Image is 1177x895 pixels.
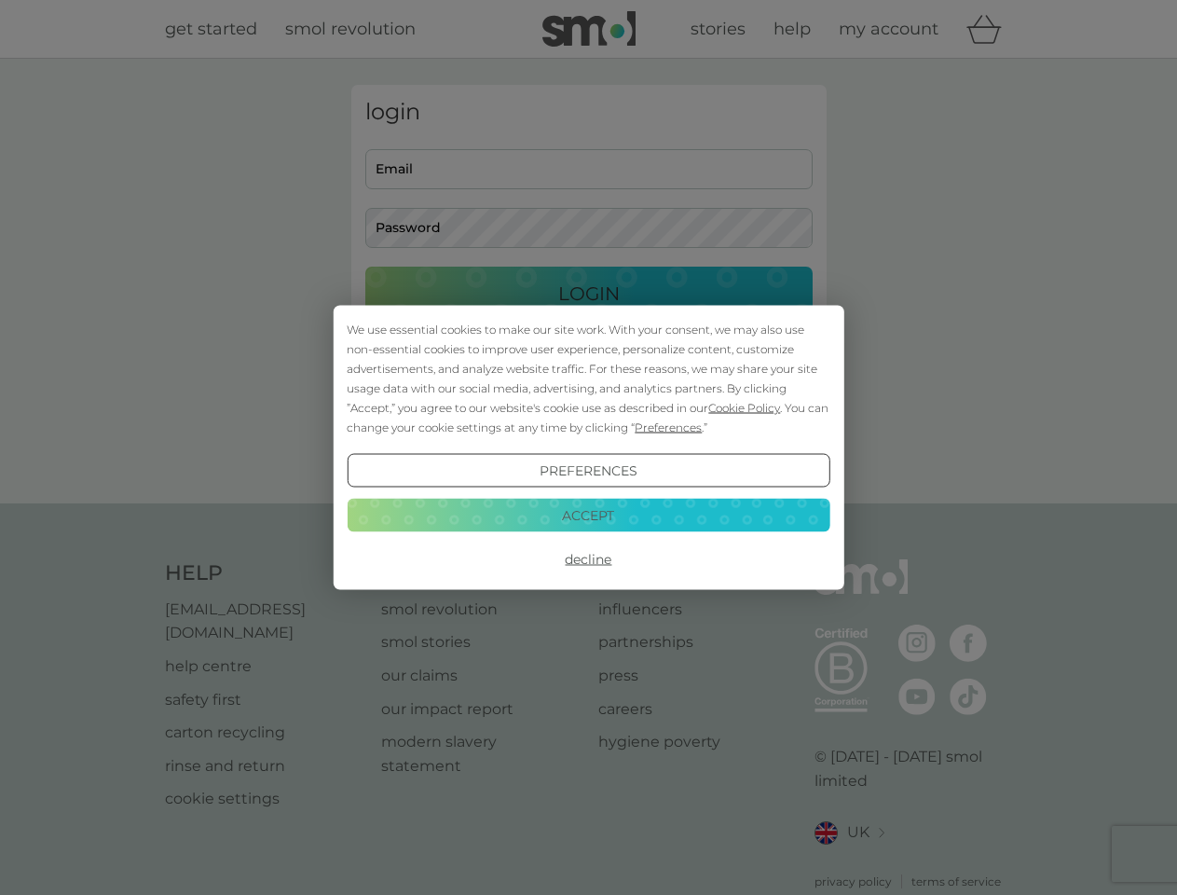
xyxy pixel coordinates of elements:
[347,543,829,576] button: Decline
[333,306,843,590] div: Cookie Consent Prompt
[347,454,829,488] button: Preferences
[347,320,829,437] div: We use essential cookies to make our site work. With your consent, we may also use non-essential ...
[635,420,702,434] span: Preferences
[708,401,780,415] span: Cookie Policy
[347,498,829,531] button: Accept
